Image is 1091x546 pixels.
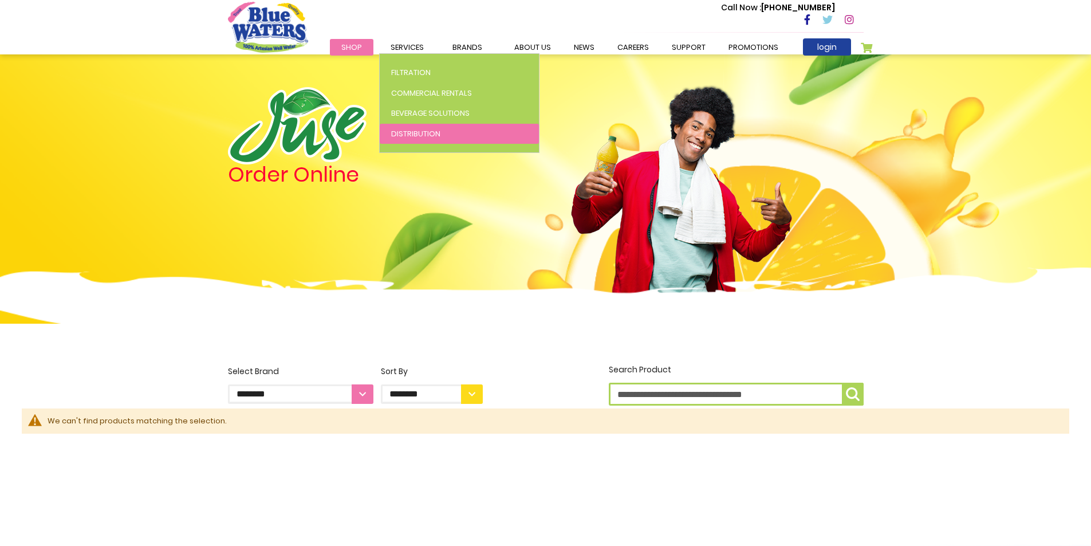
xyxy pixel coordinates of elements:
span: Call Now : [721,2,761,13]
a: login [803,38,851,56]
select: Sort By [381,384,483,404]
img: man.png [570,66,793,311]
p: [PHONE_NUMBER] [721,2,835,14]
img: logo [228,87,367,164]
input: Search Product [609,383,864,406]
a: about us [503,39,562,56]
span: Commercial Rentals [391,88,472,99]
span: Beverage Solutions [391,108,470,119]
span: Brands [452,42,482,53]
select: Select Brand [228,384,373,404]
span: Filtration [391,67,431,78]
img: search-icon.png [846,387,860,401]
a: careers [606,39,660,56]
h4: Order Online [228,164,483,185]
button: Search Product [842,383,864,406]
div: Sort By [381,366,483,378]
a: store logo [228,2,308,52]
label: Search Product [609,364,864,406]
a: Promotions [717,39,790,56]
span: Services [391,42,424,53]
span: Shop [341,42,362,53]
div: We can't find products matching the selection. [48,415,1058,427]
a: support [660,39,717,56]
a: News [562,39,606,56]
span: Distribution [391,128,440,139]
label: Select Brand [228,366,373,404]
